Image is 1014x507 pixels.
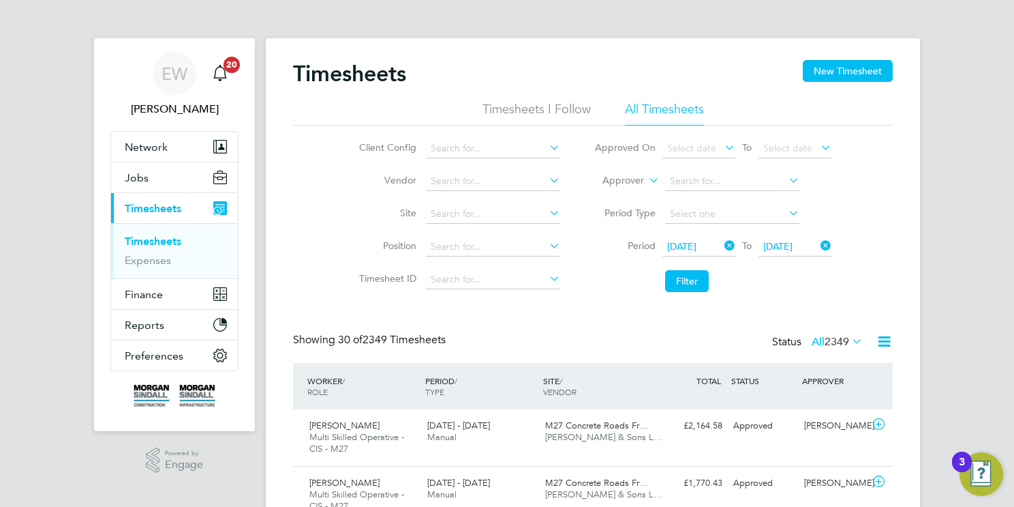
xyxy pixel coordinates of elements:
div: PERIOD [422,368,540,404]
span: Jobs [125,171,149,184]
span: Powered by [165,448,203,459]
a: 20 [206,52,234,96]
span: Network [125,141,168,154]
img: morgansindall-logo-retina.png [134,385,215,407]
span: / [455,375,457,386]
span: [DATE] [763,240,793,252]
div: SITE [540,368,658,404]
div: [PERSON_NAME] [799,472,870,495]
span: To [738,237,756,255]
span: M27 Concrete Roads Fr… [545,420,648,431]
div: STATUS [728,368,799,393]
a: Go to home page [110,385,239,407]
span: [PERSON_NAME] & Sons L… [545,489,662,500]
button: Preferences [111,341,238,371]
span: Multi Skilled Operative - CIS - M27 [309,431,404,454]
button: Jobs [111,162,238,192]
div: APPROVER [799,368,870,393]
span: 30 of [338,333,363,347]
div: Timesheets [111,223,238,278]
div: Status [772,333,865,352]
span: Select date [667,142,716,154]
input: Search for... [665,172,799,191]
a: EW[PERSON_NAME] [110,52,239,117]
span: TOTAL [696,375,721,386]
input: Select one [665,205,799,224]
span: [DATE] [667,240,696,252]
button: Reports [111,310,238,340]
div: Approved [728,415,799,437]
span: ROLE [307,386,328,397]
button: Open Resource Center, 3 new notifications [959,452,1003,496]
button: Finance [111,279,238,309]
button: New Timesheet [803,60,893,82]
label: Approved On [594,141,656,154]
span: EW [162,65,187,83]
span: [PERSON_NAME] & Sons L… [545,431,662,443]
span: TYPE [425,386,444,397]
label: Period Type [594,207,656,219]
div: Approved [728,472,799,495]
h2: Timesheets [293,60,406,87]
div: £2,164.58 [657,415,728,437]
li: All Timesheets [625,101,704,126]
label: All [812,335,863,349]
span: 2349 Timesheets [338,333,446,347]
div: [PERSON_NAME] [799,415,870,437]
span: Finance [125,288,163,301]
span: [DATE] - [DATE] [427,420,490,431]
span: / [559,375,562,386]
button: Timesheets [111,193,238,223]
a: Expenses [125,254,171,267]
span: 2349 [825,335,849,349]
span: Manual [427,431,457,443]
label: Position [355,240,416,252]
input: Search for... [426,205,560,224]
input: Search for... [426,172,560,191]
button: Filter [665,270,709,292]
span: Preferences [125,349,183,362]
div: Showing [293,333,448,347]
span: Select date [763,142,812,154]
button: Network [111,132,238,162]
input: Search for... [426,270,560,289]
label: Vendor [355,174,416,186]
a: Timesheets [125,235,181,248]
span: To [738,139,756,156]
li: Timesheets I Follow [482,101,591,126]
span: Timesheets [125,202,181,215]
div: 3 [959,462,965,480]
a: Powered byEngage [146,448,204,474]
div: £1,770.43 [657,472,728,495]
span: [DATE] - [DATE] [427,477,490,489]
span: VENDOR [543,386,577,397]
span: Reports [125,319,164,332]
span: Engage [165,459,203,471]
span: Manual [427,489,457,500]
span: M27 Concrete Roads Fr… [545,477,648,489]
span: 20 [224,57,240,73]
span: [PERSON_NAME] [309,420,380,431]
label: Timesheet ID [355,272,416,285]
span: Emma Wells [110,101,239,117]
label: Approver [583,174,644,188]
div: WORKER [304,368,422,404]
span: / [342,375,345,386]
label: Site [355,207,416,219]
span: [PERSON_NAME] [309,477,380,489]
input: Search for... [426,139,560,158]
input: Search for... [426,237,560,257]
nav: Main navigation [94,38,255,431]
label: Period [594,240,656,252]
label: Client Config [355,141,416,154]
